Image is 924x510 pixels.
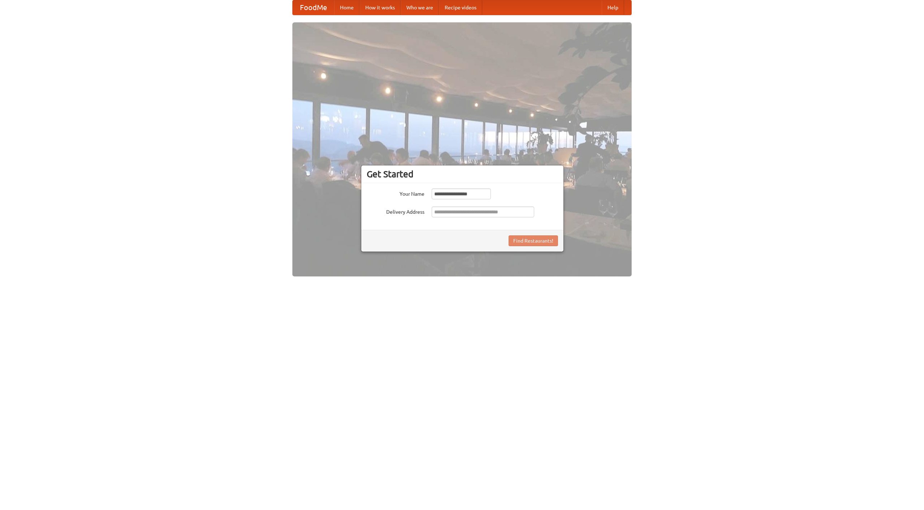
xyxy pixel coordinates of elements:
label: Delivery Address [367,207,424,216]
label: Your Name [367,189,424,198]
a: FoodMe [293,0,334,15]
a: Home [334,0,359,15]
button: Find Restaurants! [509,235,558,246]
a: Recipe videos [439,0,482,15]
a: How it works [359,0,401,15]
a: Help [602,0,624,15]
h3: Get Started [367,169,558,179]
a: Who we are [401,0,439,15]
